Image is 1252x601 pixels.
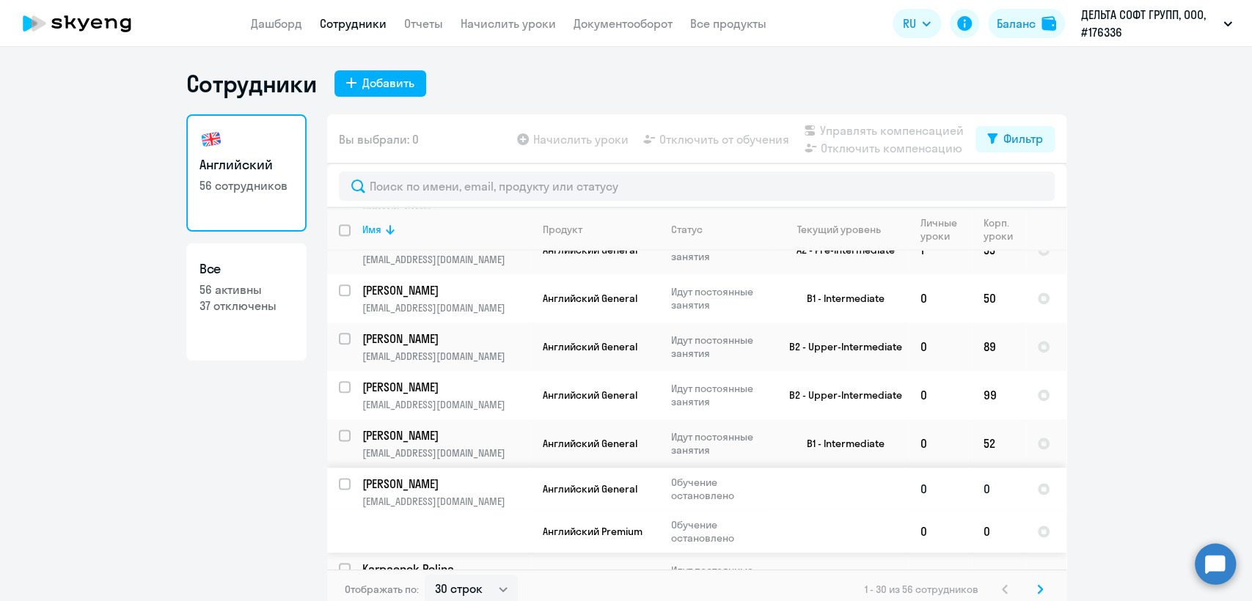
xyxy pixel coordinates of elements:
span: 1 - 30 из 56 сотрудников [865,583,978,596]
p: 56 активны [199,281,293,298]
p: [PERSON_NAME] [362,282,528,298]
div: Имя [362,223,530,236]
td: 89 [972,322,1025,371]
h3: Английский [199,155,293,174]
a: [PERSON_NAME] [362,427,530,443]
td: 0 [909,553,972,601]
span: Английский General [543,340,637,353]
span: RU [903,15,916,32]
td: 0 [909,419,972,468]
p: [EMAIL_ADDRESS][DOMAIN_NAME] [362,495,530,508]
td: B1 - Intermediate [772,274,909,322]
p: Идут постоянные занятия [671,382,772,408]
td: 0 [909,322,972,371]
a: Все продукты [690,16,766,31]
td: 0 [909,371,972,419]
img: english [199,128,223,151]
td: B2 - Upper-Intermediate [772,553,909,601]
button: RU [893,9,941,38]
p: 37 отключены [199,298,293,314]
a: Отчеты [404,16,443,31]
button: Фильтр [975,126,1055,152]
div: Имя [362,223,381,236]
a: Документооборот [574,16,673,31]
p: [PERSON_NAME] [362,476,528,492]
a: [PERSON_NAME] [362,282,530,298]
div: Статус [671,223,703,236]
td: 50 [972,274,1025,322]
p: [EMAIL_ADDRESS][DOMAIN_NAME] [362,350,530,363]
p: Обучение остановлено [671,476,772,502]
img: balance [1041,16,1056,31]
div: Корп. уроки [984,216,1025,243]
td: 99 [972,371,1025,419]
p: Идут постоянные занятия [671,564,772,590]
p: Обучение остановлено [671,518,772,545]
p: [PERSON_NAME] [362,427,528,443]
div: Фильтр [1003,130,1043,147]
a: Сотрудники [320,16,387,31]
td: 0 [909,468,972,510]
p: Karpaenok Polina [362,561,528,577]
td: 0 [972,468,1025,510]
a: [PERSON_NAME] [362,379,530,395]
div: Текущий уровень [797,223,881,236]
a: [PERSON_NAME] [362,331,530,347]
div: Добавить [362,74,414,92]
td: 54 [972,553,1025,601]
div: Продукт [543,223,582,236]
button: ДЕЛЬТА СОФТ ГРУПП, ООО, #176336 [1074,6,1240,41]
td: B1 - Intermediate [772,419,909,468]
p: ДЕЛЬТА СОФТ ГРУПП, ООО, #176336 [1081,6,1218,41]
span: Английский General [543,437,637,450]
td: B2 - Upper-Intermediate [772,371,909,419]
span: Английский General [543,388,637,402]
span: Английский General [543,292,637,305]
a: Английский56 сотрудников [186,114,307,232]
span: Английский General [543,482,637,495]
a: Karpaenok Polina [362,561,530,577]
button: Балансbalance [988,9,1065,38]
p: [EMAIL_ADDRESS][DOMAIN_NAME] [362,446,530,460]
p: [EMAIL_ADDRESS][DOMAIN_NAME] [362,301,530,314]
a: Начислить уроки [461,16,556,31]
a: Дашборд [251,16,302,31]
span: Английский Premium [543,525,643,538]
p: Идут постоянные занятия [671,430,772,457]
span: Вы выбрали: 0 [339,130,419,148]
p: [PERSON_NAME] [362,379,528,395]
a: [PERSON_NAME] [362,476,530,492]
p: Идут постоянные занятия [671,285,772,311]
div: Личные уроки [920,216,971,243]
div: Текущий уровень [784,223,908,236]
td: 0 [909,510,972,553]
h1: Сотрудники [186,69,317,98]
input: Поиск по имени, email, продукту или статусу [339,172,1055,201]
h3: Все [199,259,293,279]
td: 0 [972,510,1025,553]
td: 0 [909,274,972,322]
a: Все56 активны37 отключены [186,243,307,361]
td: 52 [972,419,1025,468]
p: Идут постоянные занятия [671,333,772,360]
button: Добавить [334,70,426,97]
td: B2 - Upper-Intermediate [772,322,909,371]
span: Отображать по: [345,583,419,596]
p: [EMAIL_ADDRESS][DOMAIN_NAME] [362,398,530,411]
div: Баланс [997,15,1036,32]
p: [EMAIL_ADDRESS][DOMAIN_NAME] [362,253,530,266]
p: 56 сотрудников [199,177,293,193]
p: [PERSON_NAME] [362,331,528,347]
